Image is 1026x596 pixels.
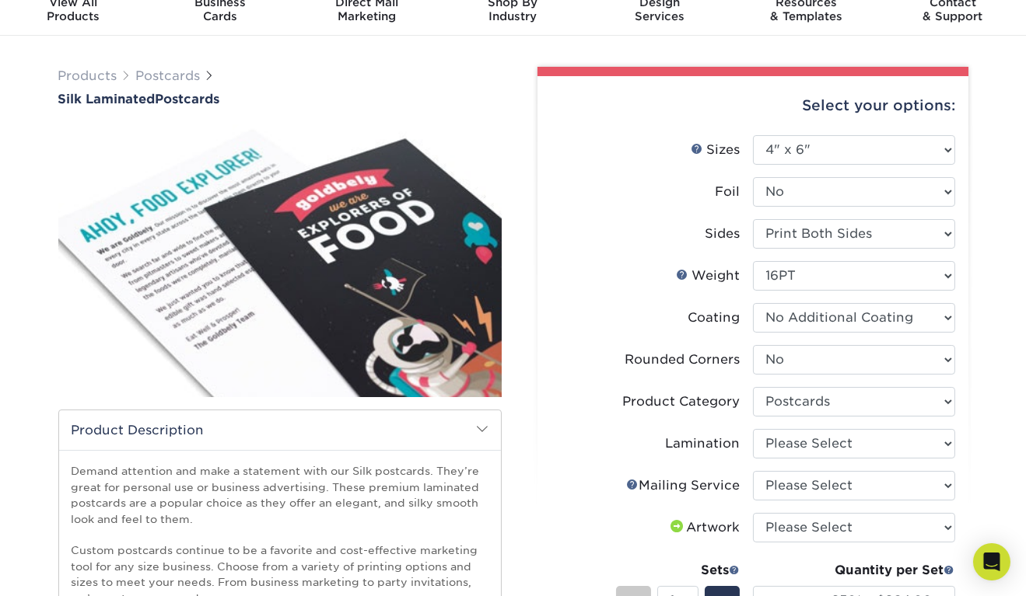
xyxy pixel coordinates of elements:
[58,92,156,106] span: Silk Laminated
[625,350,741,369] div: Rounded Corners
[136,68,201,83] a: Postcards
[550,76,956,135] div: Select your options:
[627,476,741,495] div: Mailing Service
[706,225,741,243] div: Sides
[58,92,502,106] a: Silk LaminatedPostcards
[716,183,741,201] div: Foil
[58,68,117,83] a: Products
[58,92,502,106] h1: Postcards
[666,434,741,453] div: Lamination
[973,543,1010,580] div: Open Intercom Messenger
[668,518,741,537] div: Artwork
[58,108,502,414] img: Silk Laminated 01
[753,561,955,580] div: Quantity per Set
[59,410,501,450] h2: Product Description
[616,561,741,580] div: Sets
[623,392,741,411] div: Product Category
[677,267,741,285] div: Weight
[688,308,741,327] div: Coating
[692,141,741,159] div: Sizes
